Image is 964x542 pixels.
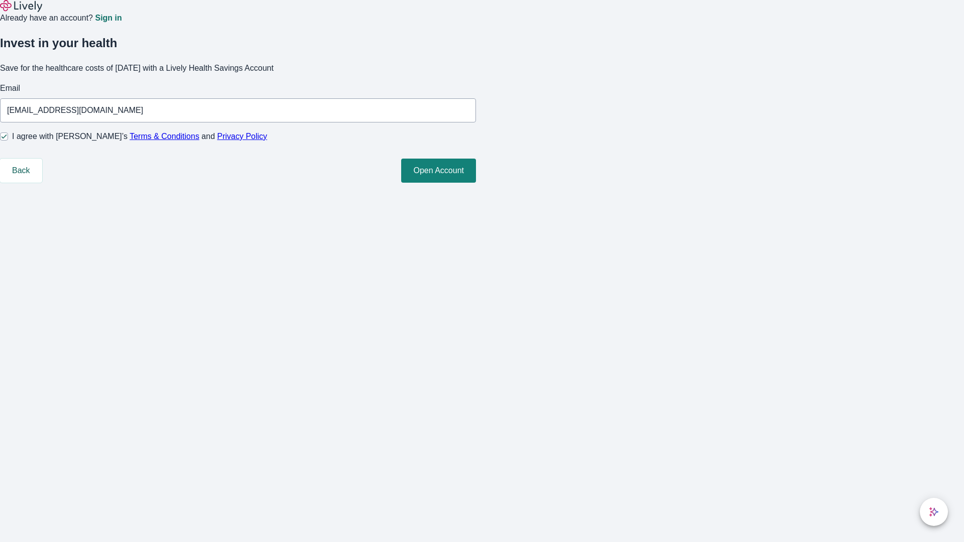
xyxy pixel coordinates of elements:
a: Privacy Policy [217,132,268,141]
a: Terms & Conditions [130,132,199,141]
button: Open Account [401,159,476,183]
a: Sign in [95,14,122,22]
button: chat [920,498,948,526]
svg: Lively AI Assistant [929,507,939,517]
span: I agree with [PERSON_NAME]’s and [12,130,267,143]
